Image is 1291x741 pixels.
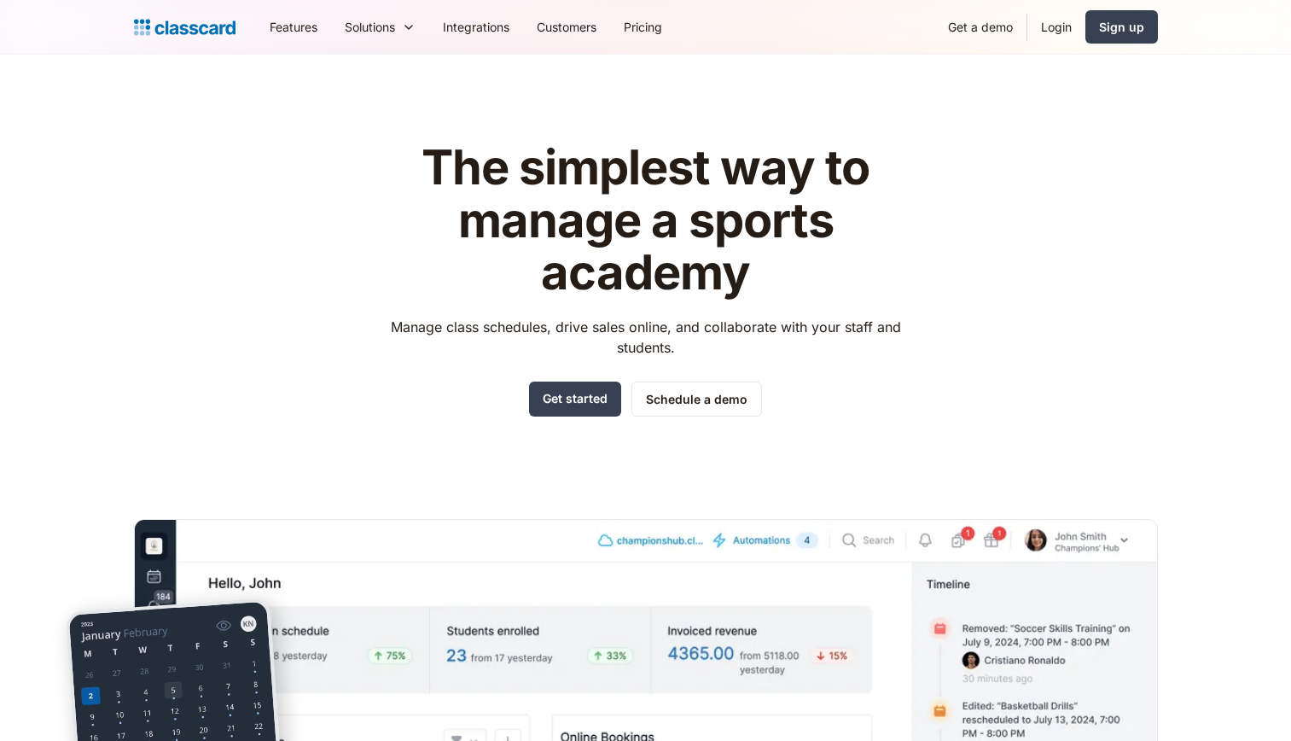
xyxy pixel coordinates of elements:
[1027,8,1085,46] a: Login
[523,8,610,46] a: Customers
[529,382,621,417] a: Get started
[429,8,523,46] a: Integrations
[375,317,916,358] p: Manage class schedules, drive sales online, and collaborate with your staff and students.
[256,8,331,46] a: Features
[375,142,916,300] h1: The simplest way to manage a sports academy
[134,15,236,39] a: Logo
[631,382,762,417] a: Schedule a demo
[610,8,676,46] a: Pricing
[345,18,395,36] div: Solutions
[934,8,1026,46] a: Get a demo
[1085,10,1158,44] a: Sign up
[1099,18,1144,36] div: Sign up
